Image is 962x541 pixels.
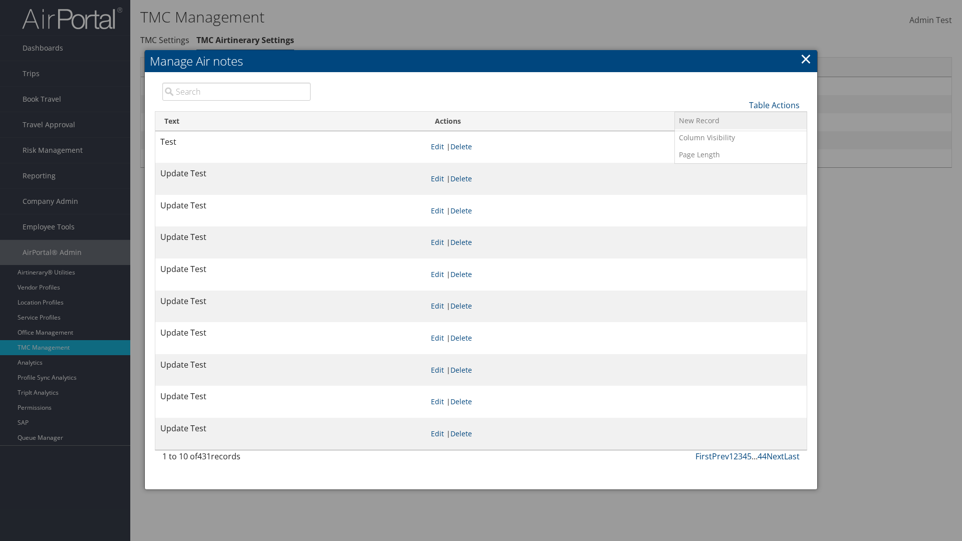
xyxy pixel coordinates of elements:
[431,237,444,247] a: Edit
[431,301,444,311] a: Edit
[145,50,817,72] h2: Manage Air notes
[450,333,472,343] a: Delete
[426,112,807,131] th: Actions
[738,451,743,462] a: 3
[675,129,807,146] a: Column Visibility
[450,365,472,375] a: Delete
[431,206,444,215] a: Edit
[431,397,444,406] a: Edit
[426,163,807,195] td: |
[734,451,738,462] a: 2
[160,422,421,435] p: Update Test
[431,269,444,279] a: Edit
[426,418,807,450] td: |
[426,258,807,291] td: |
[800,49,812,69] a: ×
[752,451,758,462] span: …
[758,451,767,462] a: 44
[450,142,472,151] a: Delete
[450,301,472,311] a: Delete
[712,451,729,462] a: Prev
[450,397,472,406] a: Delete
[197,451,211,462] span: 431
[160,136,421,149] p: Test
[426,195,807,227] td: |
[675,112,807,129] a: New Record
[160,263,421,276] p: Update Test
[162,83,311,101] input: Search
[431,333,444,343] a: Edit
[160,327,421,340] p: Update Test
[431,365,444,375] a: Edit
[426,226,807,258] td: |
[431,142,444,151] a: Edit
[695,451,712,462] a: First
[160,390,421,403] p: Update Test
[426,291,807,323] td: |
[767,451,784,462] a: Next
[426,131,807,163] td: |
[162,450,311,467] div: 1 to 10 of records
[155,112,426,131] th: Text
[675,146,807,163] a: Page Length
[426,386,807,418] td: |
[160,199,421,212] p: Update Test
[743,451,747,462] a: 4
[160,359,421,372] p: Update Test
[450,206,472,215] a: Delete
[747,451,752,462] a: 5
[784,451,800,462] a: Last
[450,269,472,279] a: Delete
[729,451,734,462] a: 1
[160,295,421,308] p: Update Test
[160,231,421,244] p: Update Test
[160,167,421,180] p: Update Test
[426,322,807,354] td: |
[450,174,472,183] a: Delete
[450,237,472,247] a: Delete
[749,100,800,111] a: Table Actions
[426,354,807,386] td: |
[431,429,444,438] a: Edit
[450,429,472,438] a: Delete
[431,174,444,183] a: Edit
